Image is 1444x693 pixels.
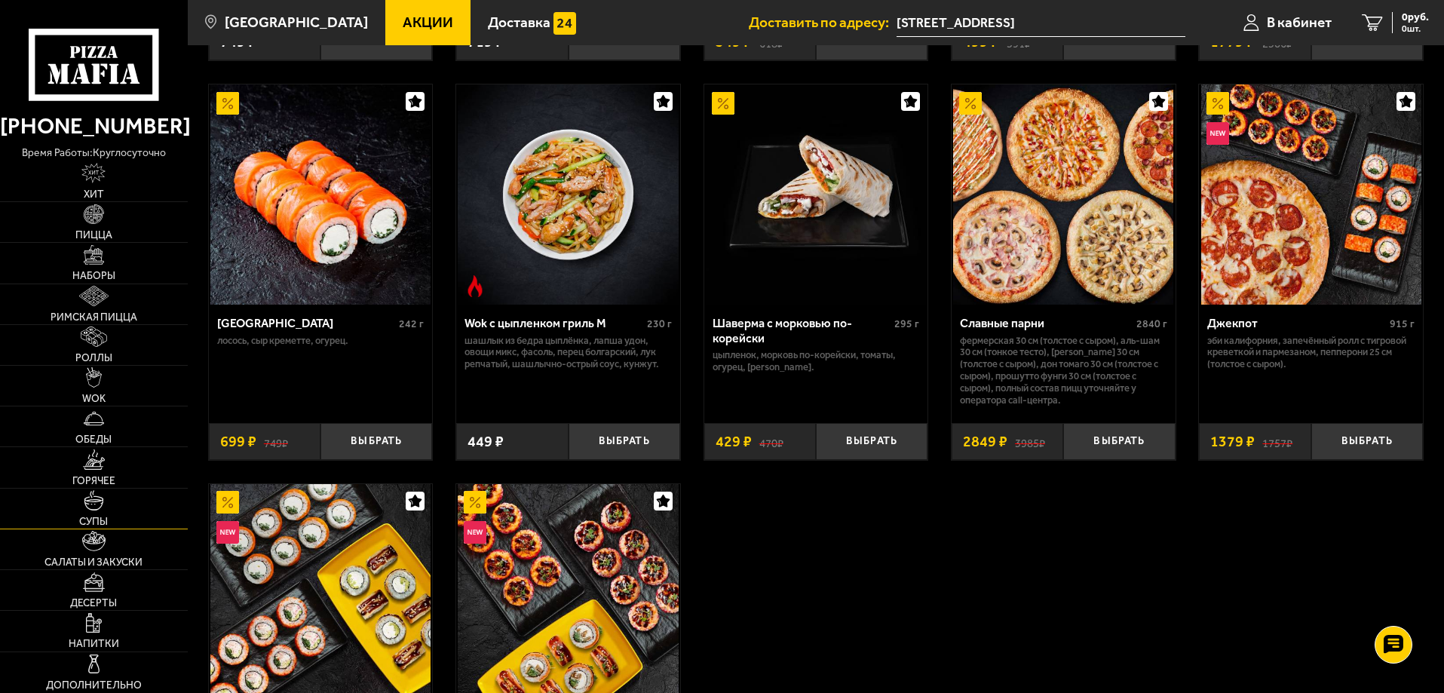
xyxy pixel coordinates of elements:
span: [GEOGRAPHIC_DATA] [225,15,368,29]
span: Наборы [72,271,115,281]
p: Фермерская 30 см (толстое с сыром), Аль-Шам 30 см (тонкое тесто), [PERSON_NAME] 30 см (толстое с ... [960,335,1167,407]
span: Доставить по адресу: [749,15,897,29]
button: Выбрать [320,423,432,460]
img: Акционный [1206,92,1229,115]
img: Острое блюдо [464,275,486,298]
img: Джекпот [1201,84,1421,305]
span: 0 шт. [1402,24,1429,33]
span: 429 ₽ [716,434,752,449]
s: 1757 ₽ [1262,434,1292,449]
p: Эби Калифорния, Запечённый ролл с тигровой креветкой и пармезаном, Пепперони 25 см (толстое с сыр... [1207,335,1415,371]
div: [GEOGRAPHIC_DATA] [217,316,396,330]
s: 2306 ₽ [1262,35,1292,50]
img: 15daf4d41897b9f0e9f617042186c801.svg [553,12,576,35]
span: 719 ₽ [468,35,504,50]
span: 699 ₽ [220,434,256,449]
s: 3985 ₽ [1015,434,1045,449]
span: 2840 г [1136,317,1167,330]
span: Роллы [75,353,112,363]
p: лосось, Сыр креметте, огурец. [217,335,425,347]
span: Римская пицца [51,312,137,323]
span: Акции [403,15,453,29]
span: Десерты [70,598,117,609]
div: Wok с цыпленком гриль M [464,316,643,330]
p: шашлык из бедра цыплёнка, лапша удон, овощи микс, фасоль, перец болгарский, лук репчатый, шашлычн... [464,335,672,371]
a: АкционныйСлавные парни [952,84,1176,305]
img: Акционный [464,491,486,514]
div: Шаверма с морковью по-корейски [713,316,891,345]
img: Акционный [216,491,239,514]
s: 749 ₽ [264,434,288,449]
div: Джекпот [1207,316,1386,330]
span: 295 г [894,317,919,330]
button: Выбрать [816,423,927,460]
img: Славные парни [953,84,1173,305]
a: Острое блюдоWok с цыпленком гриль M [456,84,680,305]
img: Филадельфия [210,84,431,305]
span: 1779 ₽ [1210,35,1255,50]
img: Акционный [959,92,982,115]
span: В кабинет [1267,15,1332,29]
img: Новинка [464,521,486,544]
a: АкционныйШаверма с морковью по-корейски [704,84,928,305]
button: Выбрать [1311,423,1423,460]
span: Горячее [72,476,115,486]
span: 499 ₽ [963,35,999,50]
span: 915 г [1390,317,1415,330]
a: АкционныйФиладельфия [209,84,433,305]
input: Ваш адрес доставки [897,9,1185,37]
img: Wok с цыпленком гриль M [458,84,678,305]
button: Выбрать [1063,423,1175,460]
span: 2849 ₽ [963,434,1007,449]
button: Выбрать [569,423,680,460]
span: Пицца [75,230,112,241]
span: Обеды [75,434,112,445]
span: 1379 ₽ [1210,434,1255,449]
span: 749 ₽ [220,35,256,50]
div: Славные парни [960,316,1133,330]
img: Акционный [216,92,239,115]
span: Хит [84,189,104,200]
img: Новинка [216,521,239,544]
s: 591 ₽ [1007,35,1031,50]
span: 230 г [647,317,672,330]
span: 242 г [399,317,424,330]
span: Напитки [69,639,119,649]
span: 449 ₽ [468,434,504,449]
span: Доставка [488,15,550,29]
p: цыпленок, морковь по-корейски, томаты, огурец, [PERSON_NAME]. [713,349,920,373]
span: Супы [79,517,108,527]
span: 0 руб. [1402,12,1429,23]
span: 549 ₽ [716,35,752,50]
a: АкционныйНовинкаДжекпот [1199,84,1423,305]
span: Ленинградская область, Всеволожск, Станционная улица, 2 [897,9,1185,37]
img: Новинка [1206,122,1229,145]
span: WOK [82,394,106,404]
s: 618 ₽ [759,35,783,50]
span: Дополнительно [46,680,142,691]
span: Салаты и закуски [44,557,143,568]
s: 470 ₽ [759,434,783,449]
img: Акционный [712,92,734,115]
img: Шаверма с морковью по-корейски [706,84,926,305]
